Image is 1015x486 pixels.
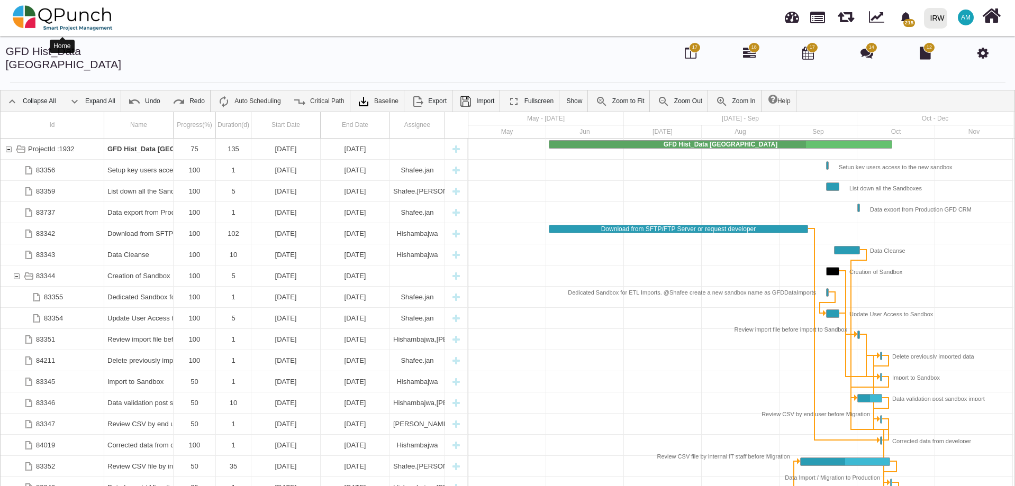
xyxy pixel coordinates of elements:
div: Shafee.jan [390,160,445,180]
div: [DATE] [255,308,317,328]
div: Data Cleanse [107,244,170,265]
div: 09-09-2025 [251,456,321,476]
div: 50 [174,414,216,434]
div: 35 [216,456,251,476]
div: New task [448,329,464,350]
a: Baseline [352,90,404,112]
div: 100 [177,202,212,223]
div: Task: Review CSV by end user before Migration Start date: 10-10-2025 End date: 10-10-2025 [1,414,468,435]
div: 1 [216,371,251,392]
div: 1 [219,202,248,223]
div: Hishambajwa,Saleha.khan,Mahmood Ashraf,Shafee.jan, [390,392,445,413]
div: Duration(d) [216,112,251,138]
div: Oct [857,125,935,139]
div: Data Cleanse [104,244,174,265]
div: Shafee.jan [390,202,445,223]
div: List down all the Sandboxes [107,181,170,201]
div: [DATE] [324,160,386,180]
div: 22-09-2025 [251,244,321,265]
div: 10 [216,392,251,413]
div: Creation of Sandbox [839,267,902,274]
div: IRW [930,9,945,27]
div: 83347 [1,414,104,434]
a: Zoom In [710,90,761,112]
div: 100 [174,244,216,265]
div: Task: Data validation post sandbox import Start date: 01-10-2025 End date: 10-10-2025 [857,394,882,402]
div: 10-10-2025 [321,414,390,434]
div: 100 [174,223,216,244]
a: Critical Path [288,90,350,112]
div: Task: Import to Sandbox Start date: 10-10-2025 End date: 10-10-2025 [1,371,468,392]
div: 83342 [1,223,104,244]
a: Fullscreen [502,90,559,112]
div: 100 [174,202,216,223]
div: Shafee.jan,Mahmood Ashraf, [390,181,445,201]
div: 83356 [1,160,104,180]
div: Review import file before import to Sandbox [104,329,174,350]
div: [DATE] [255,223,317,244]
img: ic_zoom_out.687aa02.png [657,95,670,108]
div: 135 [216,139,251,159]
div: Import to Sandbox [104,371,174,392]
div: Task: Update User Access to Sandbox Start date: 19-09-2025 End date: 23-09-2025 [826,309,839,318]
a: Expand All [63,90,121,112]
div: 1 [216,435,251,455]
div: 10-10-2025 [321,350,390,371]
div: 83343 [1,244,104,265]
a: bell fill215 [894,1,920,34]
div: 100 [174,435,216,455]
div: 19-09-2025 [251,181,321,201]
div: 100 [174,287,216,307]
div: 5 [216,265,251,286]
div: Review CSV file by internal IT staff before Migration [104,456,174,476]
div: 19-09-2025 [251,287,321,307]
div: 19-09-2025 [321,160,390,180]
div: 1 [216,329,251,350]
div: Dynamic Report [864,1,894,35]
div: Task: GFD Hist_Data Norway Start date: 02-06-2025 End date: 14-10-2025 [549,140,892,149]
div: New task [448,456,464,476]
div: 100 [177,244,212,265]
div: 14-10-2025 [321,139,390,159]
div: ProjectId :1932 [28,139,74,159]
div: Dedicated Sandbox for ETL Imports. @Shafee create a new sandbox name as GFDDataImports [568,289,827,296]
a: Undo [123,90,166,112]
div: Notification [896,8,915,27]
div: 100 [174,265,216,286]
div: 10-10-2025 [321,392,390,413]
div: Data validation post sandbox import [104,392,174,413]
span: 215 [903,19,914,27]
div: 10-10-2025 [251,350,321,371]
div: Sep [780,125,857,139]
span: 17 [810,44,815,51]
a: AM [951,1,980,34]
div: 83345 [1,371,104,392]
div: 10-10-2025 [321,435,390,455]
div: 10-10-2025 [321,371,390,392]
i: Document Library [920,47,931,59]
div: 1 [216,160,251,180]
div: Task: Review CSV file by internal IT staff before Migration Start date: 09-09-2025 End date: 13-1... [1,456,468,477]
div: [DATE] [255,287,317,307]
div: 83346 [1,392,104,413]
div: Jun [546,125,624,139]
div: Task: Data validation post sandbox import Start date: 01-10-2025 End date: 10-10-2025 [1,392,468,414]
div: Hishambajwa [393,223,441,244]
div: Shafee.jan [390,308,445,328]
i: Home [982,6,1001,26]
div: 75 [177,139,212,159]
div: 02-06-2025 [251,223,321,244]
div: 83737 [36,202,55,223]
a: 18 [743,51,756,59]
div: Hishambajwa [390,244,445,265]
a: Zoom Out [652,90,708,112]
img: qpunch-sp.fa6292f.png [13,2,113,34]
div: Task: Data export from Production GFD CRM Start date: 01-10-2025 End date: 01-10-2025 [857,204,860,212]
div: New task [448,308,464,328]
div: 01-10-2025 [251,392,321,413]
svg: bell fill [900,12,911,23]
div: 1 [216,202,251,223]
div: New task [448,139,464,159]
div: Home [50,40,75,53]
div: May - Jul [468,112,624,125]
